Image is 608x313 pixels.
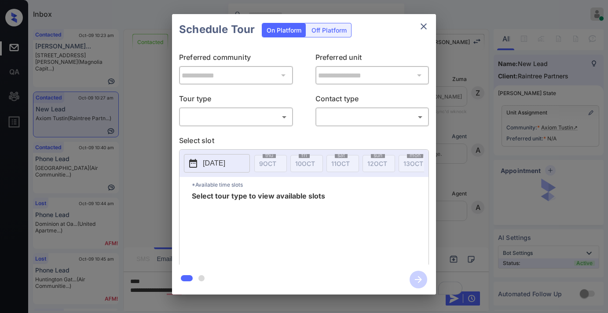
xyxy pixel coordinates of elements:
[184,154,250,173] button: [DATE]
[307,23,351,37] div: Off Platform
[172,14,262,45] h2: Schedule Tour
[262,23,306,37] div: On Platform
[179,52,293,66] p: Preferred community
[315,52,429,66] p: Preferred unit
[203,158,225,169] p: [DATE]
[415,18,432,35] button: close
[192,192,325,263] span: Select tour type to view available slots
[179,135,429,149] p: Select slot
[179,93,293,107] p: Tour type
[315,93,429,107] p: Contact type
[192,177,429,192] p: *Available time slots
